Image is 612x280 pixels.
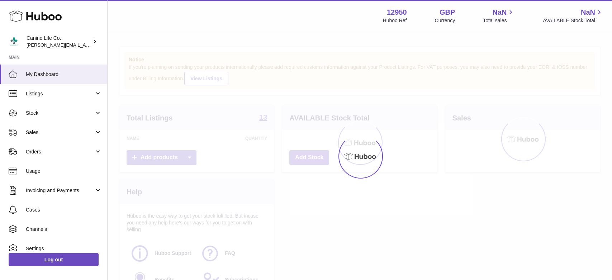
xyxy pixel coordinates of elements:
span: Usage [26,168,102,175]
div: Canine Life Co. [27,35,91,48]
span: Settings [26,245,102,252]
a: NaN AVAILABLE Stock Total [543,8,603,24]
strong: 12950 [387,8,407,17]
span: Invoicing and Payments [26,187,94,194]
span: AVAILABLE Stock Total [543,17,603,24]
span: Stock [26,110,94,117]
img: kevin@clsgltd.co.uk [9,36,19,47]
span: Sales [26,129,94,136]
div: Huboo Ref [383,17,407,24]
span: Orders [26,148,94,155]
span: [PERSON_NAME][EMAIL_ADDRESS][DOMAIN_NAME] [27,42,144,48]
span: Total sales [483,17,515,24]
div: Currency [435,17,455,24]
span: My Dashboard [26,71,102,78]
strong: GBP [440,8,455,17]
a: Log out [9,253,99,266]
span: Cases [26,207,102,213]
span: Listings [26,90,94,97]
span: Channels [26,226,102,233]
span: NaN [492,8,507,17]
span: NaN [581,8,595,17]
a: NaN Total sales [483,8,515,24]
